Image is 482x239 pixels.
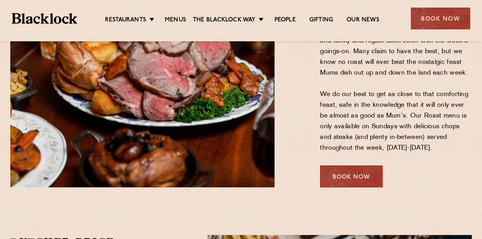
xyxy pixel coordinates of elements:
a: Menus [165,16,186,25]
p: Us Brits get all sentimental about [DATE] Roasts. An opportunity to get around a table with frien... [320,14,472,154]
a: Gifting [309,16,333,25]
a: People [274,16,295,25]
a: The Blacklock Way [193,16,255,25]
img: BL_Textured_Logo-footer-cropped.svg [12,13,77,24]
a: Restaurants [105,16,146,25]
a: Our News [347,16,379,25]
div: Book Now [411,8,470,29]
div: Book Now [320,166,383,187]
